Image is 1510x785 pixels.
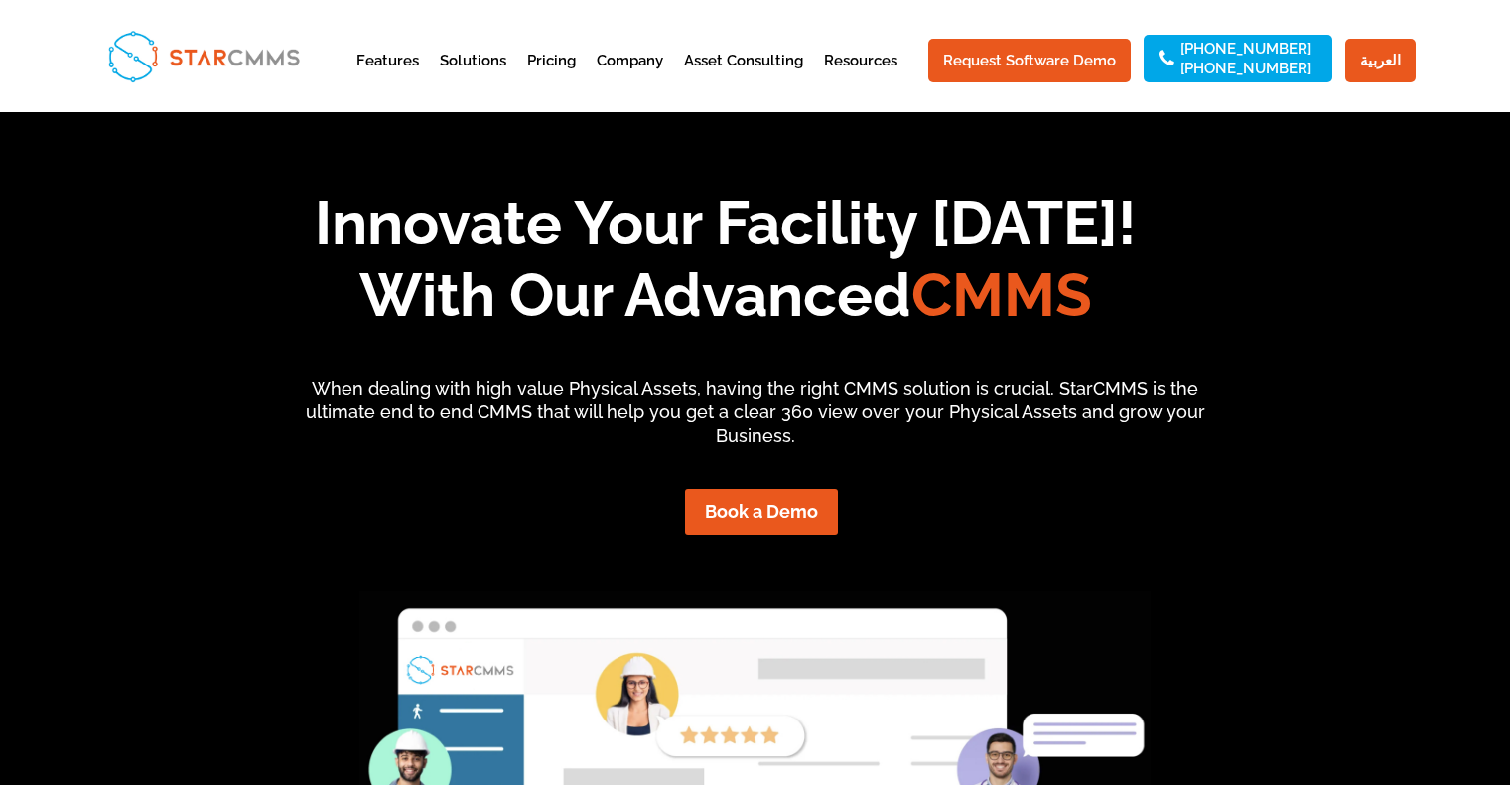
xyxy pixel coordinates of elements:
a: Pricing [527,54,576,102]
p: When dealing with high value Physical Assets, having the right CMMS solution is crucial. StarCMMS... [287,377,1223,448]
a: Solutions [440,54,506,102]
a: العربية [1345,39,1416,82]
img: StarCMMS [99,22,308,90]
a: [PHONE_NUMBER] [1180,62,1311,75]
a: Resources [824,54,897,102]
span: CMMS [911,260,1092,329]
a: Request Software Demo [928,39,1131,82]
a: Company [597,54,663,102]
a: Book a Demo [685,489,838,534]
a: Asset Consulting [684,54,803,102]
a: Features [356,54,419,102]
a: [PHONE_NUMBER] [1180,42,1311,56]
h1: Innovate Your Facility [DATE]! With Our Advanced [37,188,1415,340]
